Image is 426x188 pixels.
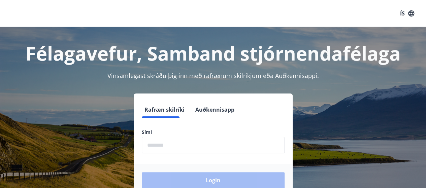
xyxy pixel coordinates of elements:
[193,102,237,118] button: Auðkennisapp
[107,72,319,80] span: Vinsamlegast skráðu þig inn með rafrænum skilríkjum eða Auðkennisappi.
[142,102,187,118] button: Rafræn skilríki
[8,40,418,66] h1: Félagavefur, Samband stjórnendafélaga
[396,7,418,20] button: ÍS
[142,129,285,136] label: Sími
